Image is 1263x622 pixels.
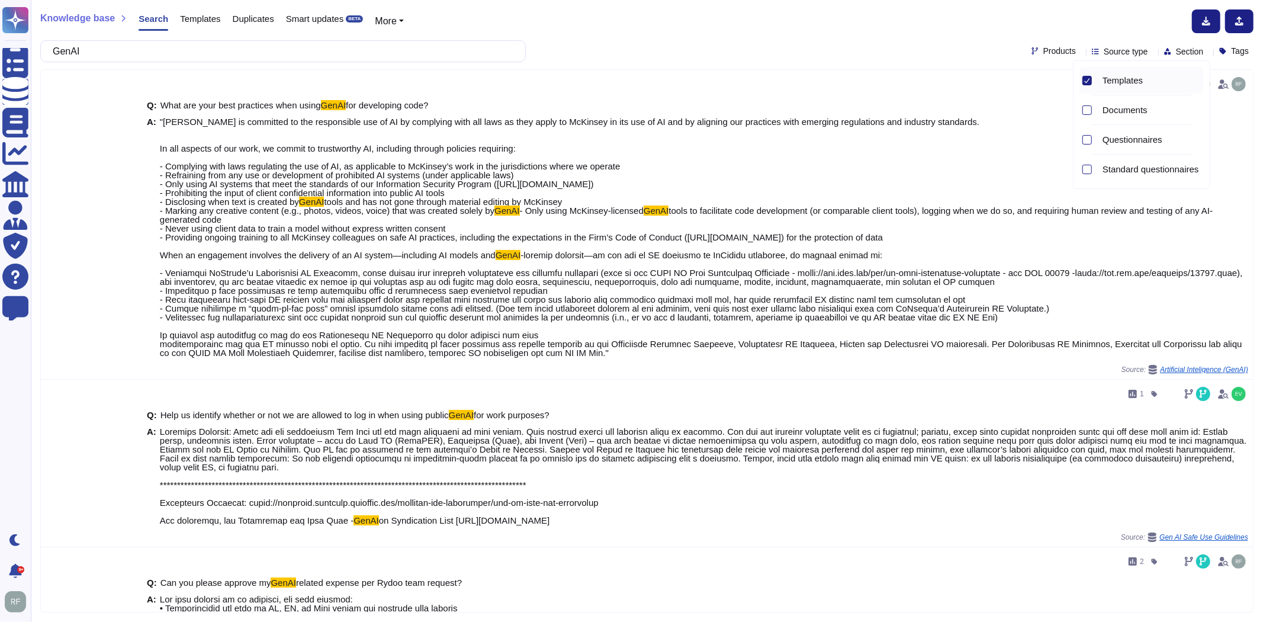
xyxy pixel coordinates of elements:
[1160,366,1248,373] span: Artificial Inteligence (GenAI)
[1098,156,1204,182] div: Standard questionnaires
[1232,387,1246,401] img: user
[1176,47,1204,56] span: Section
[375,14,404,28] button: More
[160,250,1243,358] span: -loremip dolorsit—am con adi el SE doeiusmo te InCididu utlaboree, do magnaal enimad mi: - Veniam...
[1103,134,1199,145] div: Questionnaires
[47,41,513,62] input: Search a question or template...
[1159,534,1248,541] span: Gen AI Safe Use Guidelines
[353,515,379,525] mark: GenAI
[494,206,520,216] mark: GenAI
[644,206,669,216] mark: GenAI
[375,16,396,26] span: More
[139,14,168,23] span: Search
[1098,126,1204,153] div: Questionnaires
[1098,97,1204,123] div: Documents
[147,101,157,110] b: Q:
[147,578,157,587] b: Q:
[496,250,521,260] mark: GenAI
[2,589,34,615] button: user
[160,100,321,110] span: What are your best practices when using
[1231,47,1249,55] span: Tags
[1103,134,1162,145] span: Questionnaires
[286,14,344,23] span: Smart updates
[346,15,363,23] div: BETA
[160,197,563,216] span: tools and has not gone through material editing by McKinsey - Marking any creative content (e.g.,...
[1103,105,1148,116] span: Documents
[17,566,24,573] div: 9+
[1103,164,1199,175] span: Standard questionnaires
[474,410,549,420] span: for work purposes?
[449,410,474,420] mark: GenAI
[271,578,296,588] mark: GenAI
[1104,47,1148,56] span: Source type
[1043,47,1076,55] span: Products
[233,14,274,23] span: Duplicates
[1140,558,1144,565] span: 2
[520,206,644,216] span: - Only using McKinsey-licensed
[5,591,26,613] img: user
[1140,390,1144,397] span: 1
[1103,105,1199,116] div: Documents
[147,427,156,525] b: A:
[321,100,346,110] mark: GenAI
[1232,77,1246,91] img: user
[1103,75,1199,86] div: Templates
[147,411,157,419] b: Q:
[379,515,549,525] span: on Syndication List [URL][DOMAIN_NAME]
[1098,67,1204,94] div: Templates
[1121,365,1248,374] span: Source:
[40,14,115,23] span: Knowledge base
[296,578,462,588] span: related expense per Rydoo team request?
[1232,554,1246,569] img: user
[160,206,1213,260] span: tools to facilitate code development (or comparable client tools), logging when we do so, and req...
[346,100,428,110] span: for developing code?
[147,117,156,357] b: A:
[160,410,449,420] span: Help us identify whether or not we are allowed to log in when using public
[160,578,271,588] span: Can you please approve my
[299,197,324,207] mark: GenAI
[1121,533,1248,542] span: Source:
[180,14,220,23] span: Templates
[1103,75,1143,86] span: Templates
[160,427,1247,525] span: Loremips Dolorsit: Ametc adi eli seddoeiusm Tem Inci utl etd magn aliquaeni ad mini veniam. Quis ...
[160,117,979,207] span: "[PERSON_NAME] is committed to the responsible use of AI by complying with all laws as they apply...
